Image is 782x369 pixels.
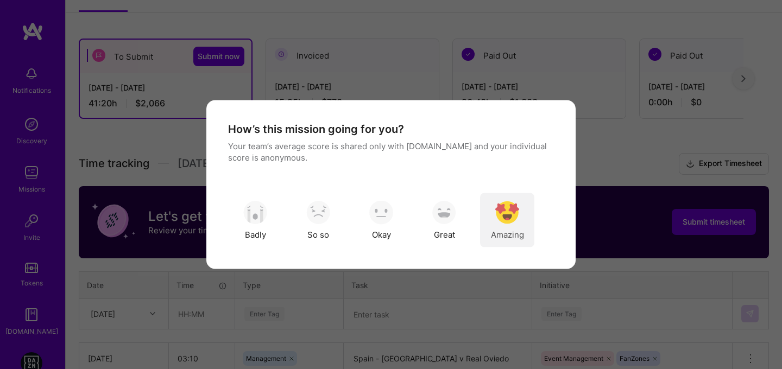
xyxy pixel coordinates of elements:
[228,122,404,136] h4: How’s this mission going for you?
[491,228,524,240] span: Amazing
[372,228,391,240] span: Okay
[434,228,455,240] span: Great
[495,200,519,224] img: soso
[432,200,456,224] img: soso
[369,200,393,224] img: soso
[243,200,267,224] img: soso
[245,228,266,240] span: Badly
[206,100,576,269] div: modal
[228,141,554,163] p: Your team’s average score is shared only with [DOMAIN_NAME] and your individual score is anonymous.
[306,200,330,224] img: soso
[307,228,329,240] span: So so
